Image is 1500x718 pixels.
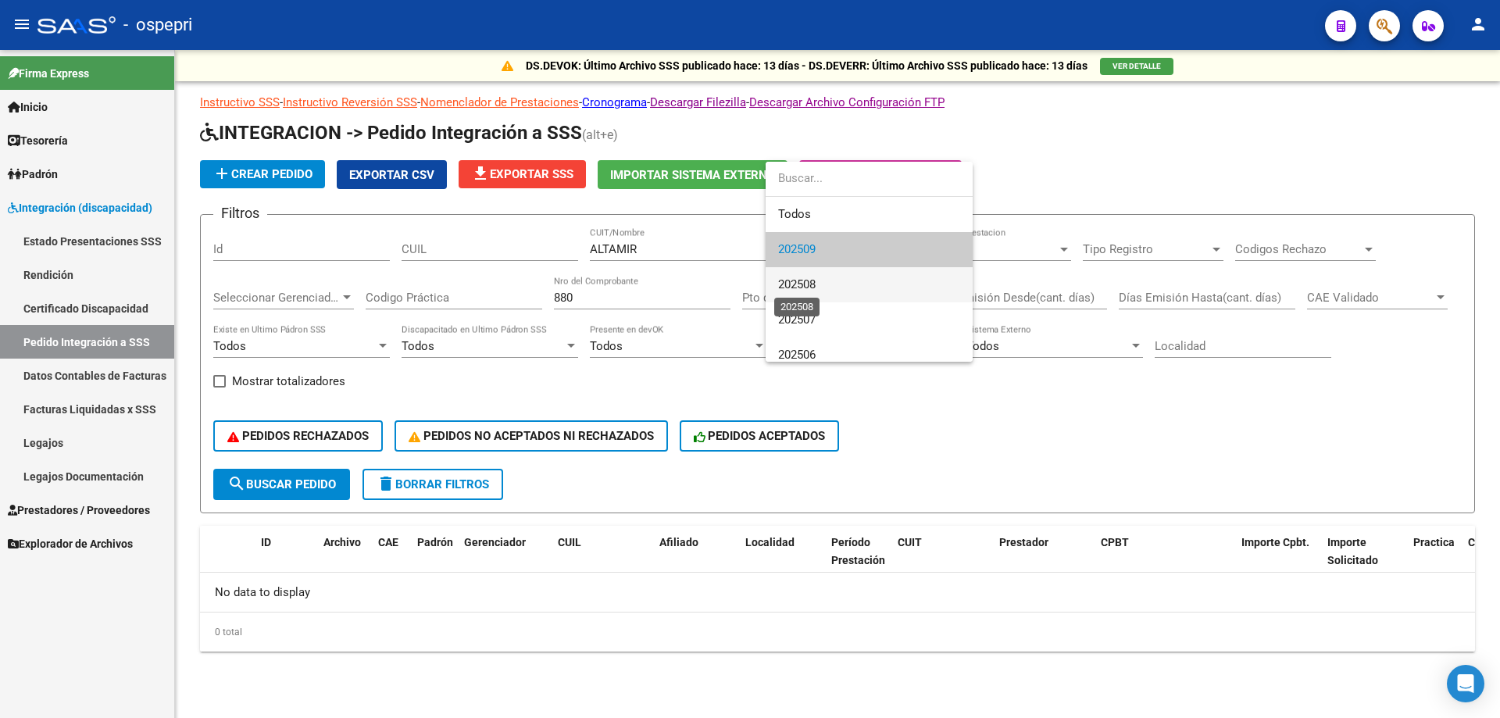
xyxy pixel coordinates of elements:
[778,348,816,362] span: 202506
[766,161,973,196] input: dropdown search
[778,197,960,232] span: Todos
[778,313,816,327] span: 202507
[1447,665,1484,702] div: Open Intercom Messenger
[778,242,816,256] span: 202509
[778,277,816,291] span: 202508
